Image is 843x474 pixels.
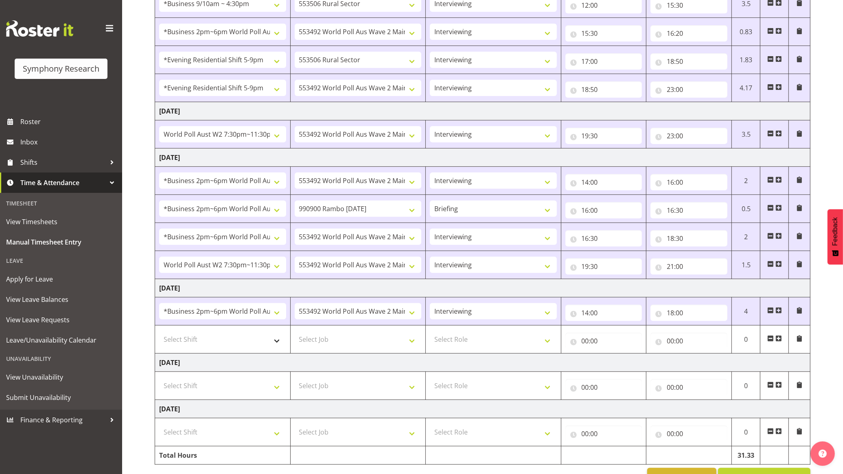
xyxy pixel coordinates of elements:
span: Submit Unavailability [6,391,116,404]
td: [DATE] [155,400,810,418]
td: Total Hours [155,446,291,465]
button: Feedback - Show survey [828,209,843,264]
span: View Leave Requests [6,314,116,326]
a: View Leave Balances [2,289,120,310]
input: Click to select... [565,128,642,144]
td: 3.5 [732,120,760,149]
td: 4 [732,297,760,325]
span: Roster [20,116,118,128]
input: Click to select... [565,379,642,395]
td: [DATE] [155,102,810,120]
input: Click to select... [650,305,727,321]
span: Time & Attendance [20,177,106,189]
div: Leave [2,252,120,269]
span: View Unavailability [6,371,116,383]
td: 31.33 [732,446,760,465]
input: Click to select... [650,81,727,98]
span: View Timesheets [6,216,116,228]
input: Click to select... [565,202,642,218]
input: Click to select... [650,202,727,218]
input: Click to select... [565,230,642,247]
a: View Leave Requests [2,310,120,330]
a: Manual Timesheet Entry [2,232,120,252]
td: 1.83 [732,46,760,74]
input: Click to select... [565,81,642,98]
input: Click to select... [650,53,727,70]
input: Click to select... [650,25,727,42]
span: Feedback [832,217,839,246]
td: 1.5 [732,251,760,279]
td: [DATE] [155,279,810,297]
img: Rosterit website logo [6,20,73,37]
a: Submit Unavailability [2,387,120,408]
span: Shifts [20,156,106,168]
a: Apply for Leave [2,269,120,289]
input: Click to select... [565,333,642,349]
td: 0.5 [732,195,760,223]
input: Click to select... [650,426,727,442]
td: 2 [732,223,760,251]
td: 2 [732,167,760,195]
input: Click to select... [565,305,642,321]
td: 4.17 [732,74,760,102]
td: [DATE] [155,354,810,372]
input: Click to select... [565,174,642,190]
span: Apply for Leave [6,273,116,285]
td: [DATE] [155,149,810,167]
td: 0.83 [732,18,760,46]
td: 0 [732,418,760,446]
td: 0 [732,372,760,400]
input: Click to select... [650,379,727,395]
input: Click to select... [565,426,642,442]
a: View Unavailability [2,367,120,387]
span: Leave/Unavailability Calendar [6,334,116,346]
span: Finance & Reporting [20,414,106,426]
input: Click to select... [565,258,642,275]
input: Click to select... [650,230,727,247]
span: Inbox [20,136,118,148]
input: Click to select... [650,258,727,275]
input: Click to select... [650,333,727,349]
input: Click to select... [565,53,642,70]
span: View Leave Balances [6,293,116,306]
a: Leave/Unavailability Calendar [2,330,120,350]
div: Symphony Research [23,63,99,75]
span: Manual Timesheet Entry [6,236,116,248]
div: Unavailability [2,350,120,367]
div: Timesheet [2,195,120,212]
a: View Timesheets [2,212,120,232]
input: Click to select... [650,174,727,190]
img: help-xxl-2.png [819,450,827,458]
td: 0 [732,325,760,354]
input: Click to select... [565,25,642,42]
input: Click to select... [650,128,727,144]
